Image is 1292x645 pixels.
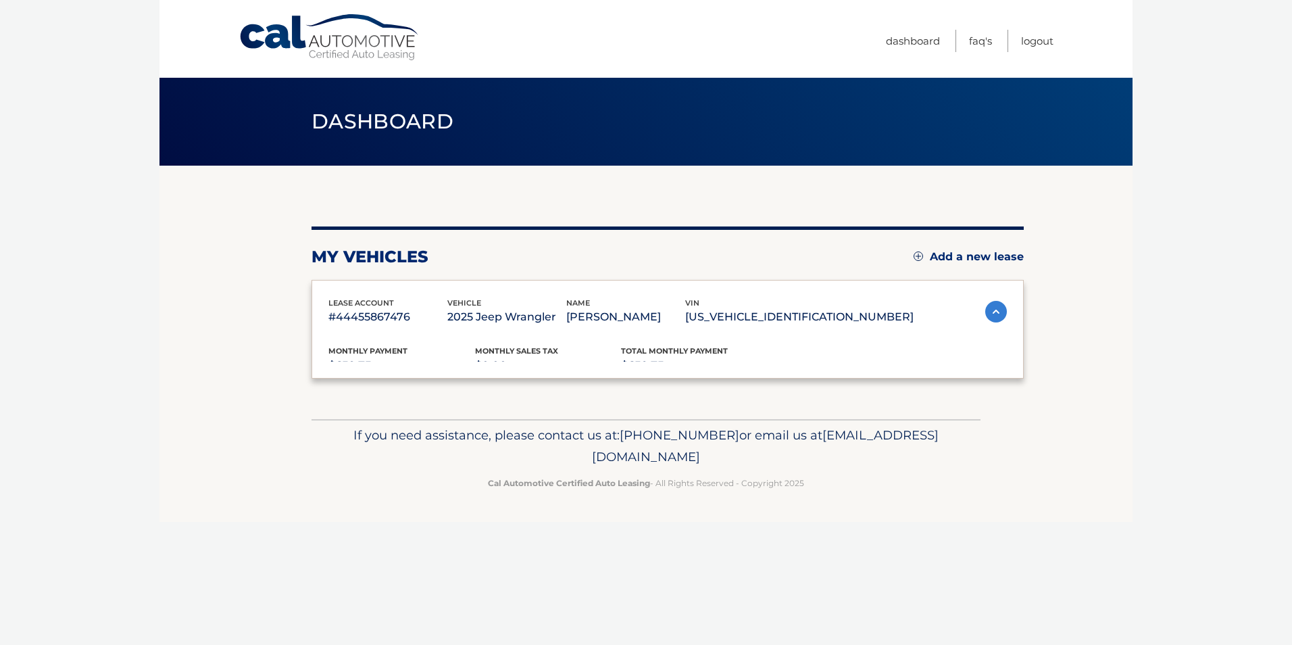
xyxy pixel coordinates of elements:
h2: my vehicles [312,247,428,267]
a: FAQ's [969,30,992,52]
span: vehicle [447,298,481,308]
img: accordion-active.svg [985,301,1007,322]
p: [US_VEHICLE_IDENTIFICATION_NUMBER] [685,308,914,327]
p: If you need assistance, please contact us at: or email us at [320,425,972,468]
p: $0.00 [475,356,622,375]
span: Dashboard [312,109,453,134]
a: Cal Automotive [239,14,421,62]
p: - All Rights Reserved - Copyright 2025 [320,476,972,490]
span: vin [685,298,699,308]
p: 2025 Jeep Wrangler [447,308,566,327]
span: lease account [328,298,394,308]
a: Logout [1021,30,1053,52]
img: add.svg [914,252,923,261]
p: #44455867476 [328,308,447,327]
p: $659.75 [328,356,475,375]
span: name [566,298,590,308]
strong: Cal Automotive Certified Auto Leasing [488,478,650,488]
span: Monthly sales Tax [475,346,558,356]
a: Dashboard [886,30,940,52]
p: [PERSON_NAME] [566,308,685,327]
span: [PHONE_NUMBER] [620,427,739,443]
span: Monthly Payment [328,346,407,356]
span: Total Monthly Payment [621,346,728,356]
a: Add a new lease [914,250,1024,264]
p: $659.75 [621,356,768,375]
